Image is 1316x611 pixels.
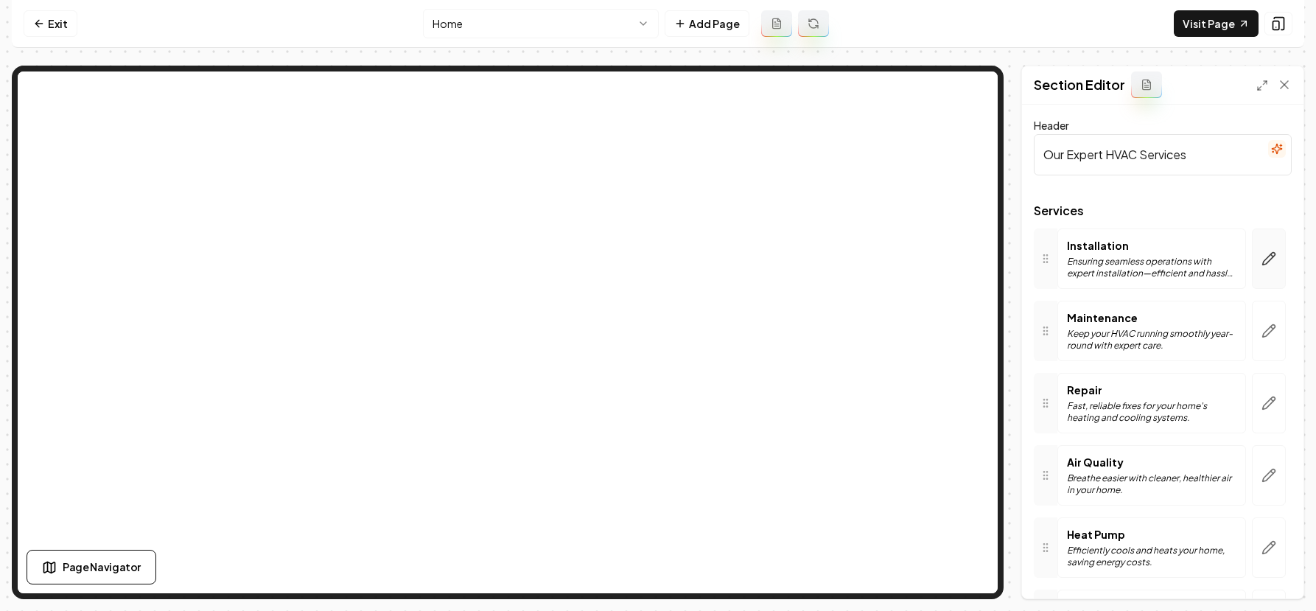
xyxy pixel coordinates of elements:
p: Efficiently cools and heats your home, saving energy costs. [1067,545,1236,568]
p: Keep your HVAC running smoothly year-round with expert care. [1067,328,1236,352]
button: Page Navigator [27,550,156,584]
a: Exit [24,10,77,37]
p: Maintenance [1067,310,1236,325]
button: Add admin section prompt [1131,71,1162,98]
p: Heat Pump [1067,527,1236,542]
button: Add admin page prompt [761,10,792,37]
p: Installation [1067,238,1236,253]
p: Ensuring seamless operations with expert installation—efficient and hassle-free. [1067,256,1236,279]
a: Visit Page [1174,10,1259,37]
button: Add Page [665,10,749,37]
p: Fast, reliable fixes for your home's heating and cooling systems. [1067,400,1236,424]
span: Page Navigator [63,559,141,575]
label: Header [1034,119,1069,132]
p: Air Quality [1067,455,1236,469]
p: Breathe easier with cleaner, healthier air in your home. [1067,472,1236,496]
span: Services [1034,205,1292,217]
h2: Section Editor [1034,74,1125,95]
button: Regenerate page [798,10,829,37]
p: Repair [1067,383,1236,397]
input: Header [1034,134,1292,175]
